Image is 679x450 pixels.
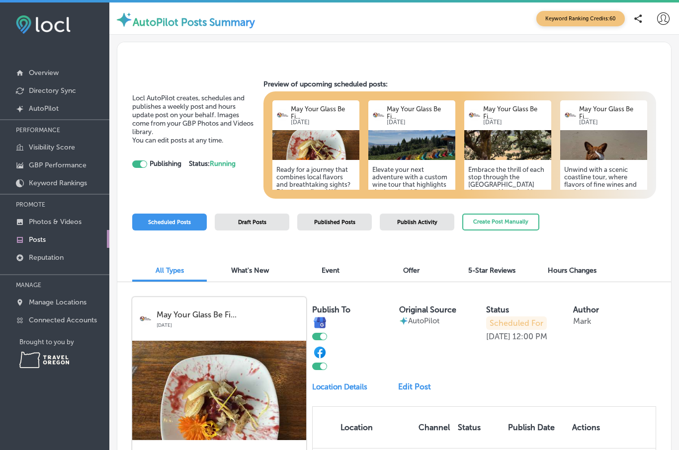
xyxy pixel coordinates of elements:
[468,266,515,275] span: 5-Star Reviews
[486,316,547,330] p: Scheduled For
[189,159,236,168] strong: Status:
[504,407,568,448] th: Publish Date
[399,305,456,314] label: Original Source
[139,312,152,325] img: logo
[399,316,408,325] img: autopilot-icon
[372,109,385,121] img: logo
[231,266,269,275] span: What's New
[415,407,454,448] th: Channel
[387,105,451,120] p: May Your Glass Be Fi...
[387,120,451,125] p: [DATE]
[468,109,481,121] img: logo
[573,316,591,326] p: Mark
[19,338,109,346] p: Brought to you by
[276,109,289,121] img: logo
[276,166,355,278] h5: Ready for a journey that combines local flavors and breathtaking sights? Dive into tailored Wine ...
[573,305,599,314] label: Author
[397,219,437,225] span: Publish Activity
[29,179,87,187] p: Keyword Rankings
[314,219,355,225] span: Published Posts
[313,407,415,448] th: Location
[29,86,76,95] p: Directory Sync
[564,166,643,278] h5: Unwind with a scenic coastline tour, where flavors of fine wines and craft brews complement stunn...
[157,319,299,328] p: [DATE]
[368,130,455,160] img: a4911120-e381-47b0-be41-51ec9a5bec90IMG_2339.jpg
[322,266,339,275] span: Event
[560,130,647,160] img: 4628587e-62dc-4fad-ae88-e62db90699eeIMG_2308.jpg
[486,305,509,314] label: Status
[29,104,59,113] p: AutoPilot
[312,382,367,391] p: Location Details
[579,120,643,125] p: [DATE]
[564,109,577,121] img: logo
[548,266,596,275] span: Hours Changes
[132,136,223,145] span: You can edit posts at any time.
[148,219,191,225] span: Scheduled Posts
[19,352,69,368] img: Travel Oregon
[210,159,236,168] span: Running
[464,130,551,160] img: 7abe97e2-9298-487f-9dcf-f87ebfa76586IMG_2371.jpg
[568,407,604,448] th: Actions
[156,266,184,275] span: All Types
[29,316,97,324] p: Connected Accounts
[398,382,437,391] a: Edit Post
[238,219,266,225] span: Draft Posts
[157,310,299,319] p: May Your Glass Be Fi...
[115,11,133,28] img: autopilot-icon
[468,166,547,278] h5: Embrace the thrill of each stop through the [GEOGRAPHIC_DATA] that reveal breathtaking views and ...
[29,218,82,226] p: Photos & Videos
[29,69,59,77] p: Overview
[150,159,181,168] strong: Publishing
[403,266,420,275] span: Offer
[312,305,350,314] label: Publish To
[291,120,355,125] p: [DATE]
[29,143,75,151] p: Visibility Score
[16,15,71,34] img: fda3e92497d09a02dc62c9cd864e3231.png
[133,16,255,28] label: AutoPilot Posts Summary
[454,407,504,448] th: Status
[132,341,306,440] img: 726afb99-0dbc-423a-9248-fada3b36a45bIMG_3785.jpeg
[408,316,439,325] p: AutoPilot
[512,332,547,341] p: 12:00 PM
[462,214,539,231] button: Create Post Manually
[263,80,657,88] h3: Preview of upcoming scheduled posts:
[372,166,451,278] h5: Elevate your next adventure with a custom wine tour that highlights the best local flavors. Jump ...
[483,120,547,125] p: [DATE]
[29,235,46,244] p: Posts
[29,161,86,169] p: GBP Performance
[483,105,547,120] p: May Your Glass Be Fi...
[29,298,86,306] p: Manage Locations
[272,130,359,160] img: 726afb99-0dbc-423a-9248-fada3b36a45bIMG_3785.jpeg
[579,105,643,120] p: May Your Glass Be Fi...
[29,253,64,262] p: Reputation
[132,94,254,136] span: Locl AutoPilot creates, schedules and publishes a weekly post and hours update post on your behal...
[291,105,355,120] p: May Your Glass Be Fi...
[486,332,510,341] p: [DATE]
[536,11,625,26] span: Keyword Ranking Credits: 60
